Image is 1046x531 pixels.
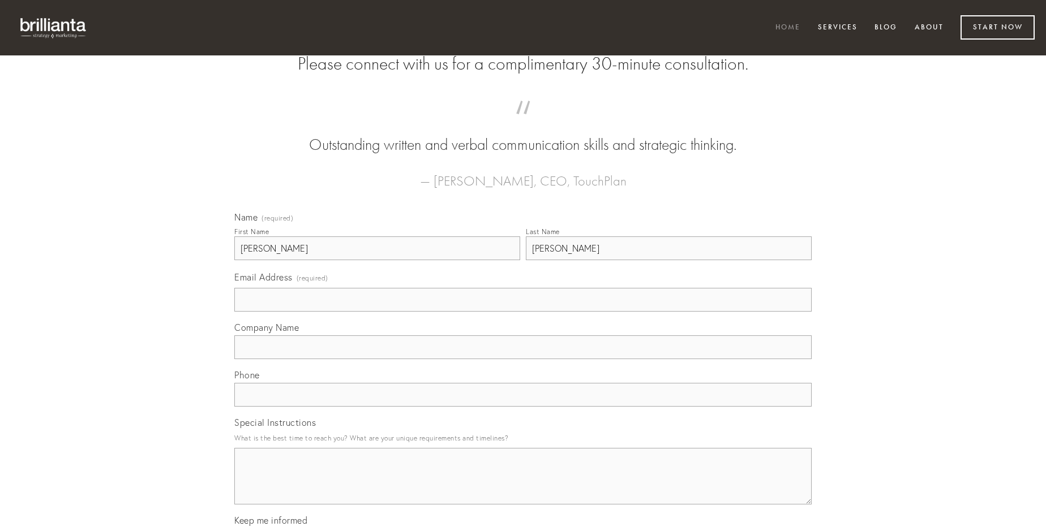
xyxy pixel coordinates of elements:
[234,417,316,428] span: Special Instructions
[234,211,258,223] span: Name
[234,53,812,75] h2: Please connect with us for a complimentary 30-minute consultation.
[961,15,1035,40] a: Start Now
[867,19,904,37] a: Blog
[768,19,808,37] a: Home
[907,19,951,37] a: About
[252,156,794,192] figcaption: — [PERSON_NAME], CEO, TouchPlan
[234,515,307,526] span: Keep me informed
[252,112,794,134] span: “
[11,11,96,44] img: brillianta - research, strategy, marketing
[234,322,299,333] span: Company Name
[811,19,865,37] a: Services
[261,215,293,222] span: (required)
[234,369,260,381] span: Phone
[234,271,293,283] span: Email Address
[526,227,560,236] div: Last Name
[234,430,812,446] p: What is the best time to reach you? What are your unique requirements and timelines?
[234,227,269,236] div: First Name
[297,270,328,286] span: (required)
[252,112,794,156] blockquote: Outstanding written and verbal communication skills and strategic thinking.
